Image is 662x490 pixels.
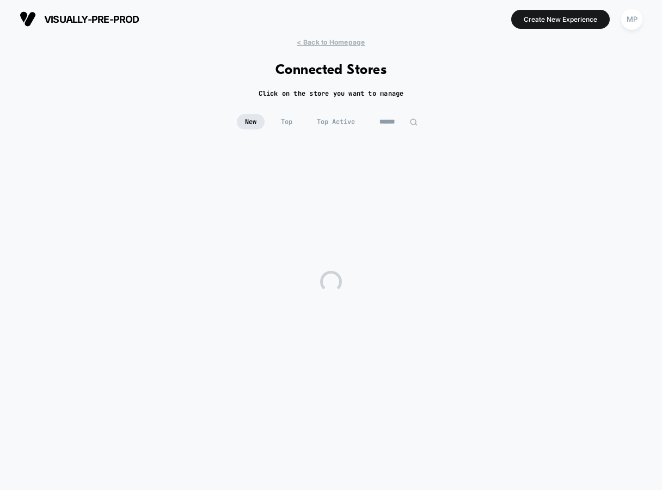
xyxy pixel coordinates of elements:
[409,118,418,126] img: edit
[621,9,642,30] div: MP
[16,10,143,28] button: visually-pre-prod
[20,11,36,27] img: Visually logo
[44,14,139,25] span: visually-pre-prod
[237,114,265,129] span: New
[511,10,610,29] button: Create New Experience
[309,114,363,129] span: Top Active
[259,89,404,98] h2: Click on the store you want to manage
[297,38,365,46] span: < Back to Homepage
[618,8,646,30] button: MP
[273,114,301,129] span: Top
[275,63,387,78] h1: Connected Stores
